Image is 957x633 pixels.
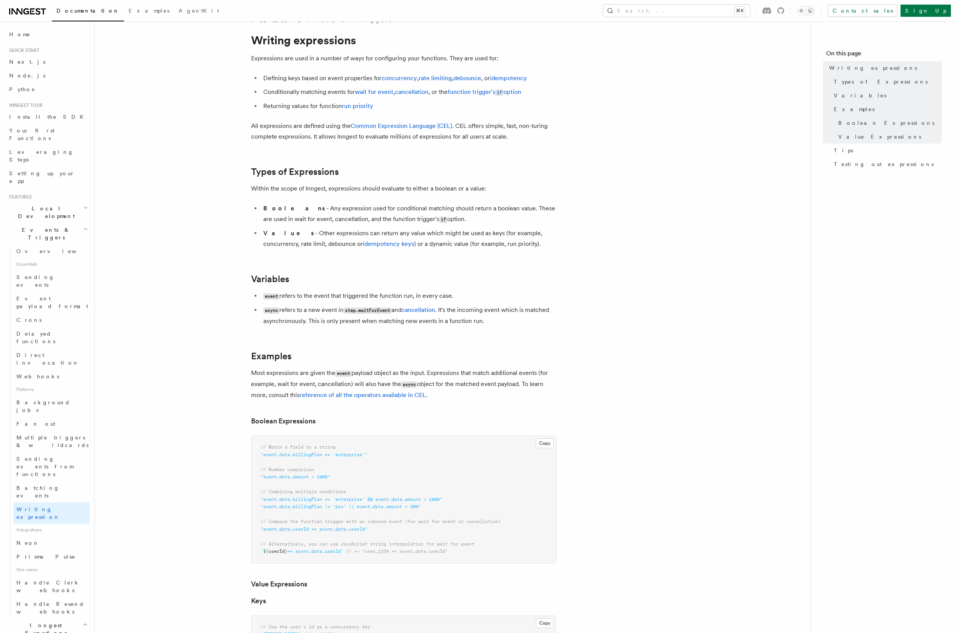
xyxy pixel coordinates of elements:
a: idempotency [490,74,527,82]
a: Common Expression Language (CEL) [351,122,452,129]
span: Leveraging Steps [9,149,74,163]
a: Leveraging Steps [6,145,90,166]
p: Most expressions are given the payload object as the input. Expressions that match additional eve... [251,368,556,400]
span: Handle Clerk webhooks [16,580,80,593]
span: Prisma Pulse [16,554,76,560]
a: Examples [831,102,942,116]
h1: Writing expressions [251,33,556,47]
span: Boolean Expressions [838,119,934,127]
span: Install the SDK [9,114,88,120]
span: Python [9,86,37,92]
a: Neon [13,536,90,550]
a: Your first Functions [6,124,90,145]
span: userId [269,549,285,554]
a: wait for event [355,88,393,95]
a: concurrency [382,74,417,82]
a: Examples [251,351,292,362]
a: Types of Expressions [251,166,339,177]
a: Prisma Pulse [13,550,90,564]
a: Batching events [13,481,90,502]
a: Crons [13,313,90,327]
span: "event.data.userId == async.data.userId" [261,526,367,532]
span: Writing expression [16,506,60,520]
span: Value Expressions [838,133,921,140]
a: Home [6,27,90,41]
a: Handle Clerk webhooks [13,576,90,597]
h4: On this page [826,49,942,61]
a: Delayed functions [13,327,90,348]
span: // Match a field to a string [261,444,335,450]
a: cancellation [401,306,435,313]
strong: Booleans [263,205,326,212]
span: "event.data.billingPlan == 'enterprise'" [261,452,367,457]
a: Setting up your app [6,166,90,188]
span: Batching events [16,485,60,499]
a: Boolean Expressions [251,416,316,426]
a: Keys [251,596,266,606]
button: Copy [536,618,554,628]
span: // Number comparison [261,467,314,472]
a: reference of all the operators available in CEL [300,391,426,399]
a: Writing expression [13,502,90,524]
a: Tips [831,144,942,157]
span: Writing expressions [829,64,917,72]
span: Documentation [56,8,119,14]
a: rate limiting [419,74,452,82]
a: Variables [831,89,942,102]
span: Essentials [13,258,90,270]
span: Next.js [9,59,45,65]
span: ` [261,549,263,554]
span: AgentKit [179,8,219,14]
span: Types of Expressions [834,78,928,86]
a: Direct invocation [13,348,90,370]
span: // Combining multiple conditions [261,489,346,494]
span: Crons [16,317,42,323]
a: Webhooks [13,370,90,383]
li: Defining keys based on event properties for , , , or [261,73,556,84]
code: if [495,89,503,96]
span: Background jobs [16,399,70,413]
a: Value Expressions [835,130,942,144]
span: Tips [834,147,853,154]
a: Writing expressions [826,61,942,75]
span: // Alternatively, you can use JavaScript string interpolation for wait for event [261,541,474,547]
span: Overview [16,248,95,254]
a: Value Expressions [251,579,307,589]
code: step.waitForEvent [343,307,391,314]
span: Multiple triggers & wildcards [16,434,89,448]
a: function trigger'sifoption [448,88,521,95]
span: // Use the user's id as a concurrency key [261,624,370,630]
a: AgentKit [174,2,224,21]
code: event [335,370,351,377]
span: Quick start [6,47,39,53]
span: Event payload format [16,296,88,309]
a: Multiple triggers & wildcards [13,431,90,452]
span: Direct invocation [16,352,79,366]
a: Background jobs [13,396,90,417]
a: Overview [13,244,90,258]
span: Testing out expressions [834,160,934,168]
span: Delayed functions [16,331,55,344]
li: Returning values for function [261,101,556,111]
button: Events & Triggers [6,223,90,244]
span: Webhooks [16,373,59,379]
span: Examples [129,8,169,14]
li: refers to the event that triggered the function run, in every case. [261,291,556,302]
span: Sending events [16,274,55,288]
span: Fan out [16,421,55,427]
span: Handle Resend webhooks [16,601,84,615]
span: Home [9,31,31,38]
a: Examples [124,2,174,21]
p: All expressions are defined using the . CEL offers simple, fast, non-turing complete expressions.... [251,121,556,142]
a: Python [6,82,90,96]
li: - Other expressions can return any value which might be used as keys (for example, concurrency, r... [261,228,556,249]
li: - Any expression used for conditional matching should return a boolean value. These are used in w... [261,203,556,225]
span: == async.data.userId` [287,549,343,554]
a: Handle Resend webhooks [13,597,90,618]
a: Boolean Expressions [835,116,942,130]
a: Contact sales [828,5,897,17]
a: Documentation [52,2,124,21]
button: Copy [536,438,554,448]
span: Examples [834,105,875,113]
span: "event.data.billingPlan == 'enterprise' && event.data.amount > 1000" [261,497,442,502]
